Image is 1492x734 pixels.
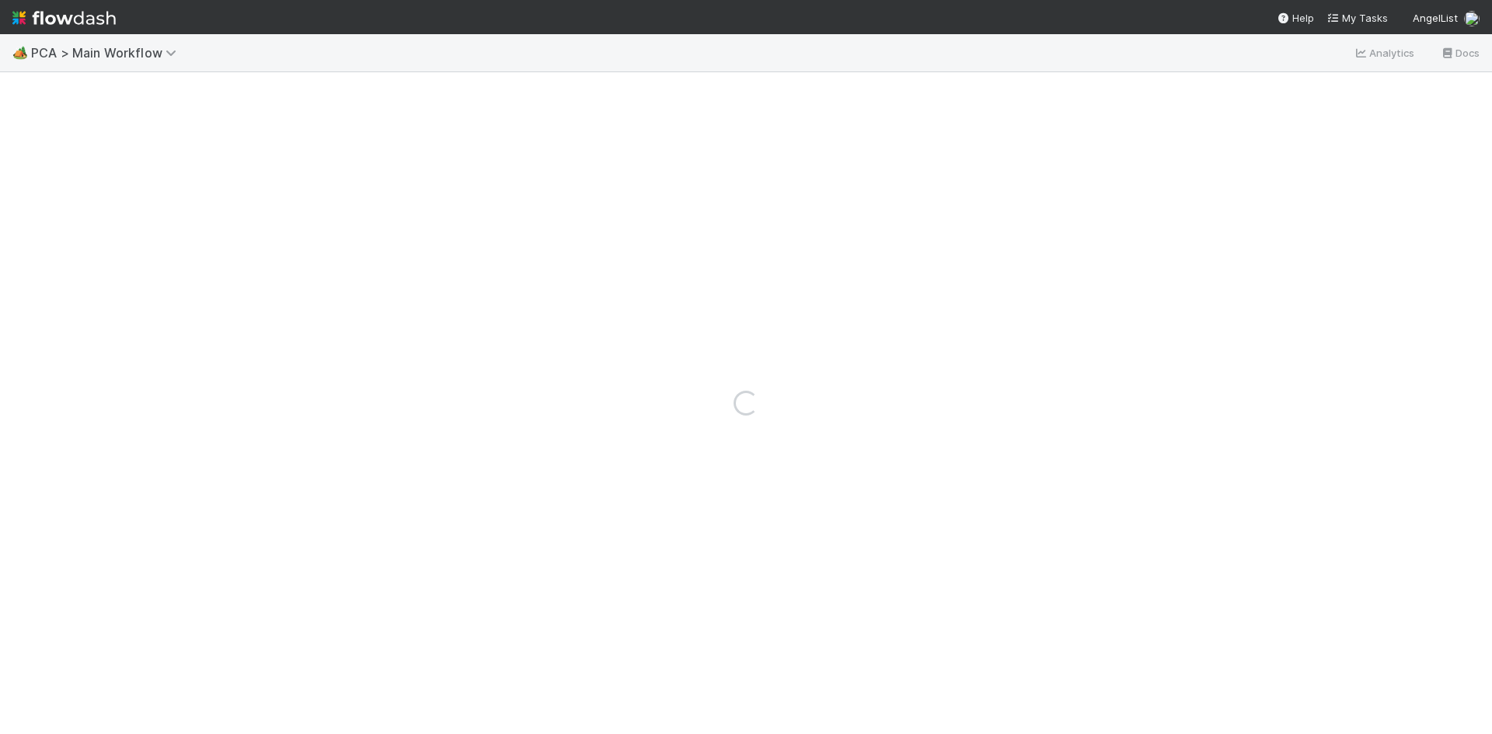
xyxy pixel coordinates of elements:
img: logo-inverted-e16ddd16eac7371096b0.svg [12,5,116,31]
img: avatar_99e80e95-8f0d-4917-ae3c-b5dad577a2b5.png [1464,11,1480,26]
span: My Tasks [1326,12,1388,24]
span: PCA > Main Workflow [31,45,184,61]
a: Analytics [1354,43,1415,62]
a: Docs [1440,43,1480,62]
div: Help [1277,10,1314,26]
span: 🏕️ [12,46,28,59]
a: My Tasks [1326,10,1388,26]
span: AngelList [1413,12,1458,24]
